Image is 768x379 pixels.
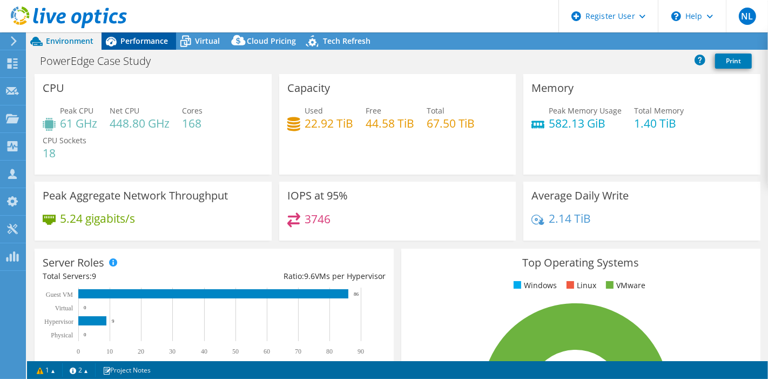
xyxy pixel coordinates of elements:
h4: 582.13 GiB [549,117,622,129]
h3: CPU [43,82,64,94]
text: 30 [169,348,176,355]
span: Tech Refresh [323,36,370,46]
h4: 18 [43,147,86,159]
text: 0 [77,348,80,355]
h4: 67.50 TiB [427,117,475,129]
text: 20 [138,348,144,355]
span: 9 [92,271,96,281]
h4: 22.92 TiB [305,117,353,129]
h4: 1.40 TiB [634,117,684,129]
span: Peak CPU [60,105,93,116]
h3: Average Daily Write [531,190,629,202]
text: 90 [358,348,364,355]
a: Project Notes [95,363,158,377]
span: Free [366,105,381,116]
a: 1 [29,363,63,377]
text: 9 [112,318,114,324]
a: Print [715,54,752,69]
text: Physical [51,331,73,339]
span: Virtual [195,36,220,46]
text: 0 [84,332,86,337]
h4: 168 [182,117,203,129]
span: NL [739,8,756,25]
svg: \n [671,11,681,21]
li: Linux [564,280,596,291]
text: Virtual [55,304,73,312]
text: Hypervisor [44,318,73,325]
span: Total [427,105,444,116]
text: 60 [264,348,270,355]
span: CPU Sockets [43,135,86,145]
h3: Capacity [287,82,330,94]
span: Used [305,105,323,116]
text: 70 [295,348,301,355]
span: 9.6 [304,271,315,281]
h4: 44.58 TiB [366,117,414,129]
div: Ratio: VMs per Hypervisor [214,270,385,282]
h4: 3746 [305,213,331,225]
span: Peak Memory Usage [549,105,622,116]
h4: 2.14 TiB [549,212,591,224]
h3: Server Roles [43,257,104,269]
div: Total Servers: [43,270,214,282]
h1: PowerEdge Case Study [35,55,167,67]
li: VMware [603,280,645,291]
li: Windows [511,280,557,291]
h3: Top Operating Systems [409,257,752,269]
span: Cores [182,105,203,116]
h3: Memory [531,82,574,94]
span: Environment [46,36,93,46]
text: 80 [326,348,333,355]
text: 50 [232,348,239,355]
h3: Peak Aggregate Network Throughput [43,190,228,202]
h3: IOPS at 95% [287,190,348,202]
h4: 448.80 GHz [110,117,170,129]
text: 40 [201,348,207,355]
text: 0 [84,305,86,310]
span: Total Memory [634,105,684,116]
span: Cloud Pricing [247,36,296,46]
span: Net CPU [110,105,139,116]
text: 86 [354,291,359,297]
span: Performance [120,36,168,46]
text: Guest VM [46,291,73,298]
text: 10 [106,348,113,355]
h4: 61 GHz [60,117,97,129]
a: 2 [62,363,96,377]
h4: 5.24 gigabits/s [60,212,135,224]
